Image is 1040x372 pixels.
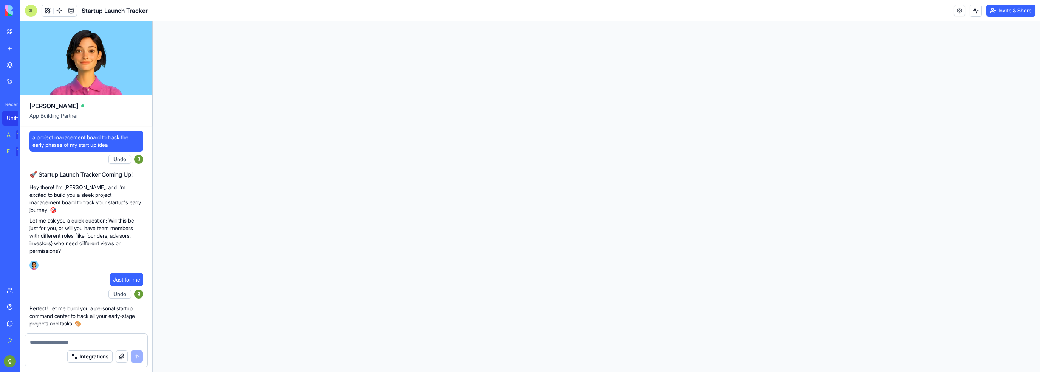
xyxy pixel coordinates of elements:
img: Ella_00000_wcx2te.png [29,261,39,270]
img: ACg8ocLpLoq2gNsRT_iY0m7gqrEMzuvJ0QWxo5XSmg_ta3C40QP0YA=s96-c [134,155,143,164]
button: Undo [108,290,131,299]
div: TRY [16,147,28,156]
button: Undo [108,155,131,164]
img: ACg8ocLpLoq2gNsRT_iY0m7gqrEMzuvJ0QWxo5XSmg_ta3C40QP0YA=s96-c [4,355,16,367]
div: AI Logo Generator [7,131,11,139]
h2: 🚀 Startup Launch Tracker Coming Up! [29,170,143,179]
img: ACg8ocLpLoq2gNsRT_iY0m7gqrEMzuvJ0QWxo5XSmg_ta3C40QP0YA=s96-c [134,290,143,299]
a: Feedback FormTRY [2,144,32,159]
span: App Building Partner [29,112,143,126]
p: Perfect! Let me build you a personal startup command center to track all your early-stage project... [29,305,143,327]
div: Feedback Form [7,148,11,155]
span: Startup Launch Tracker [82,6,148,15]
img: logo [5,5,52,16]
span: Recent [2,101,18,107]
p: Hey there! I'm [PERSON_NAME], and I'm excited to build you a sleek project management board to tr... [29,184,143,214]
span: a project management board to track the early phases of my start up idea [32,134,140,149]
button: Invite & Share [986,5,1035,17]
div: TRY [16,130,28,139]
button: Integrations [67,350,113,363]
span: [PERSON_NAME] [29,101,78,111]
a: AI Logo GeneratorTRY [2,127,32,142]
a: Untitled App [2,111,32,126]
span: Just for me [113,276,140,283]
div: Untitled App [7,114,28,122]
p: Let me ask you a quick question: Will this be just for you, or will you have team members with di... [29,217,143,255]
